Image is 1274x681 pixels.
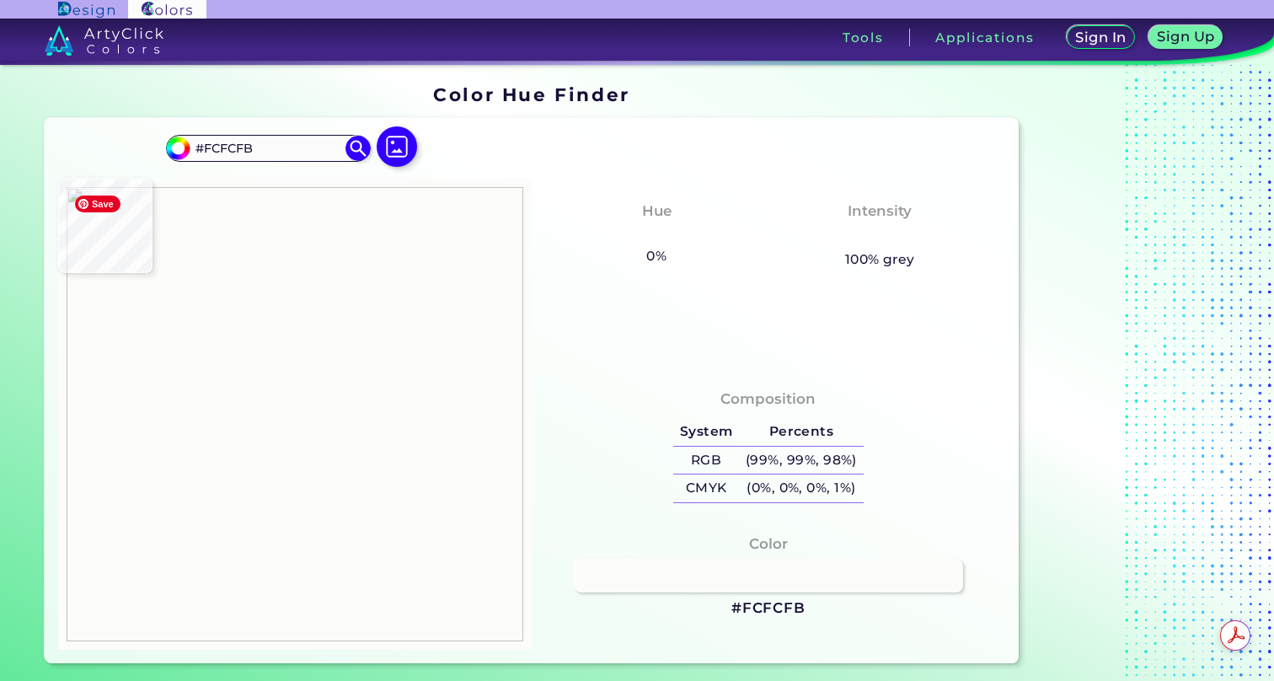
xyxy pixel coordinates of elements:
h5: Sign Up [1159,30,1212,43]
img: logo_artyclick_colors_white.svg [45,25,163,56]
h5: Percents [739,418,863,446]
h3: None [629,226,685,246]
h5: 0% [640,245,673,267]
a: Sign In [1069,27,1132,49]
h5: Sign In [1078,31,1124,44]
h3: #FCFCFB [731,598,806,619]
h4: Composition [720,387,816,411]
h5: CMYK [673,475,739,502]
h3: None [852,226,908,246]
h4: Intensity [848,199,912,223]
input: type color.. [190,137,346,159]
h5: RGB [673,447,739,475]
img: icon picture [377,126,417,167]
h1: Color Hue Finder [433,82,629,107]
h3: Applications [935,31,1034,44]
h4: Color [749,532,788,556]
h4: Hue [642,199,672,223]
img: 9ad91f23-e2b9-4bb5-830a-d194260f7b1c [67,187,523,641]
img: ArtyClick Design logo [58,2,115,18]
h5: (99%, 99%, 98%) [739,447,863,475]
h5: 100% grey [845,249,915,271]
h3: Tools [843,31,884,44]
h5: System [673,418,739,446]
a: Sign Up [1152,27,1219,49]
iframe: Advertisement [1025,78,1236,670]
img: icon search [345,136,371,161]
h5: (0%, 0%, 0%, 1%) [739,475,863,502]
